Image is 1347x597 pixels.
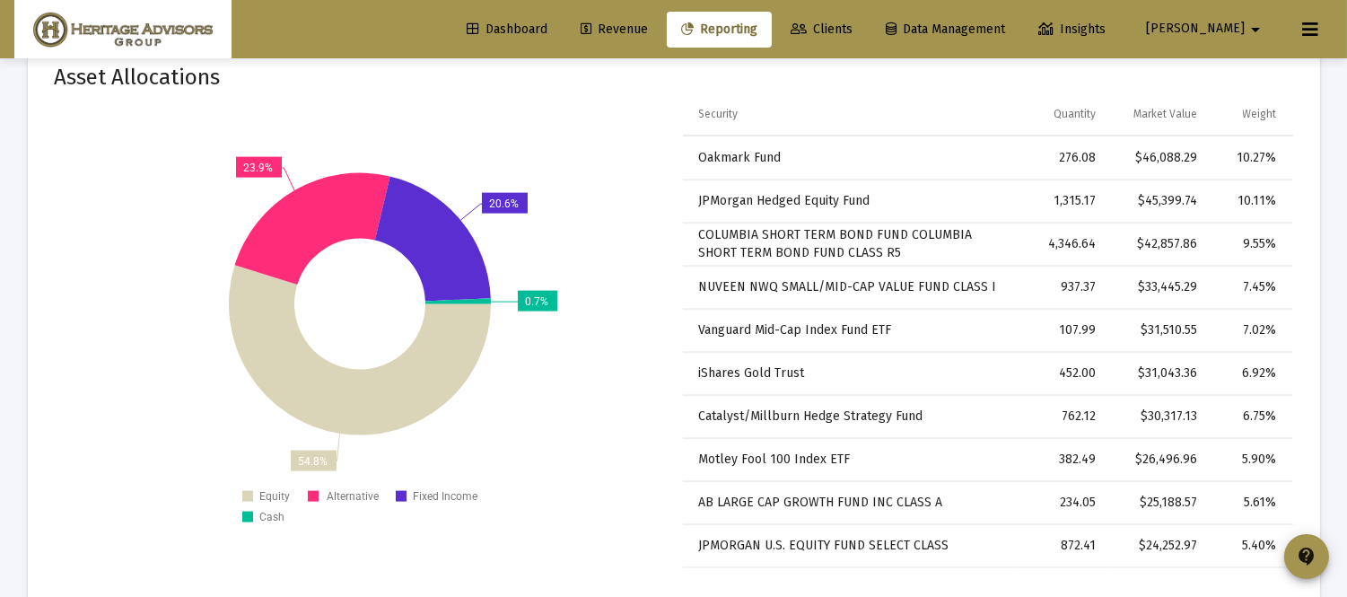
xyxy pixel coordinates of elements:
[1019,352,1108,395] td: 452.00
[452,12,562,48] a: Dashboard
[683,266,1019,309] td: NUVEEN NWQ SMALL/MID-CAP VALUE FUND CLASS I
[1108,438,1210,481] td: $26,496.96
[1019,266,1108,309] td: 937.37
[776,12,867,48] a: Clients
[1108,223,1210,266] td: $42,857.86
[683,524,1019,567] td: JPMORGAN U.S. EQUITY FUND SELECT CLASS
[1222,537,1277,555] div: 5.40%
[1108,180,1210,223] td: $45,399.74
[683,93,1293,568] div: Data grid
[1019,93,1108,136] td: Column Quantity
[327,490,379,503] text: Alternative
[1108,136,1210,180] td: $46,088.29
[1054,107,1096,121] div: Quantity
[1108,266,1210,309] td: $33,445.29
[681,22,757,37] span: Reporting
[55,68,221,86] mat-card-title: Asset Allocations
[1222,364,1277,382] div: 6.92%
[1019,180,1108,223] td: 1,315.17
[1124,11,1288,47] button: [PERSON_NAME]
[1108,524,1210,567] td: $24,252.97
[1222,278,1277,296] div: 7.45%
[1024,12,1120,48] a: Insights
[1146,22,1245,37] span: [PERSON_NAME]
[1222,149,1277,167] div: 10.27%
[1222,192,1277,210] div: 10.11%
[1038,22,1106,37] span: Insights
[1108,395,1210,438] td: $30,317.13
[1222,451,1277,469] div: 5.90%
[683,438,1019,481] td: Motley Fool 100 Index ETF
[1222,235,1277,253] div: 9.55%
[683,352,1019,395] td: iShares Gold Trust
[489,198,519,210] text: 20.6%
[1019,524,1108,567] td: 872.41
[1210,93,1293,136] td: Column Weight
[1108,93,1210,136] td: Column Market Value
[683,180,1019,223] td: JPMorgan Hedged Equity Fund
[1019,223,1108,266] td: 4,346.64
[1019,136,1108,180] td: 276.08
[1108,481,1210,524] td: $25,188.57
[243,162,273,174] text: 23.9%
[259,490,290,503] text: Equity
[683,223,1019,266] td: COLUMBIA SHORT TERM BOND FUND COLUMBIA SHORT TERM BOND FUND CLASS R5
[28,12,218,48] img: Dashboard
[1019,395,1108,438] td: 762.12
[581,22,648,37] span: Revenue
[1296,546,1317,567] mat-icon: contact_support
[699,107,739,121] div: Security
[566,12,662,48] a: Revenue
[467,22,547,37] span: Dashboard
[298,455,328,468] text: 54.8%
[871,12,1019,48] a: Data Management
[1108,309,1210,352] td: $31,510.55
[259,511,284,523] text: Cash
[683,136,1019,180] td: Oakmark Fund
[683,93,1019,136] td: Column Security
[1245,12,1266,48] mat-icon: arrow_drop_down
[1133,107,1197,121] div: Market Value
[1222,321,1277,339] div: 7.02%
[525,295,548,308] text: 0.7%
[683,395,1019,438] td: Catalyst/Millburn Hedge Strategy Fund
[791,22,853,37] span: Clients
[667,12,772,48] a: Reporting
[683,309,1019,352] td: Vanguard Mid-Cap Index Fund ETF
[886,22,1005,37] span: Data Management
[1222,408,1277,426] div: 6.75%
[1243,107,1277,121] div: Weight
[1019,481,1108,524] td: 234.05
[683,481,1019,524] td: AB LARGE CAP GROWTH FUND INC CLASS A
[1108,352,1210,395] td: $31,043.36
[413,490,477,503] text: Fixed Income
[1019,309,1108,352] td: 107.99
[1222,494,1277,512] div: 5.61%
[1019,438,1108,481] td: 382.49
